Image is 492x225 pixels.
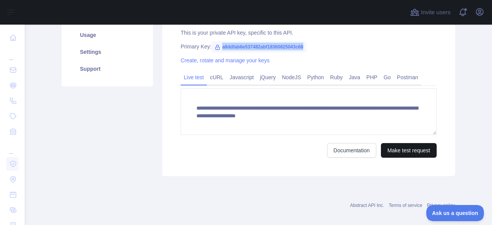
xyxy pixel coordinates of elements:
span: Invite users [421,8,450,17]
a: NodeJS [279,71,304,83]
a: Javascript [226,71,257,83]
a: PHP [363,71,381,83]
a: Create, rotate and manage your keys [181,57,269,63]
a: Privacy policy [427,203,455,208]
a: Postman [394,71,421,83]
div: This is your private API key, specific to this API. [181,29,437,37]
a: Terms of service [389,203,422,208]
a: Java [346,71,364,83]
a: Abstract API Inc. [350,203,384,208]
a: Python [304,71,327,83]
iframe: Toggle Customer Support [426,205,484,221]
div: Primary Key: [181,43,437,50]
a: Ruby [327,71,346,83]
a: cURL [207,71,226,83]
a: Live test [181,71,207,83]
a: Go [381,71,394,83]
a: Support [71,60,144,77]
button: Make test request [381,143,437,158]
span: a8ddfab6e537482abf18360825043c68 [211,41,306,53]
a: Documentation [327,143,376,158]
div: ... [6,46,18,62]
div: ... [6,140,18,155]
a: Settings [71,43,144,60]
button: Invite users [409,6,452,18]
a: jQuery [257,71,279,83]
a: Usage [71,27,144,43]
